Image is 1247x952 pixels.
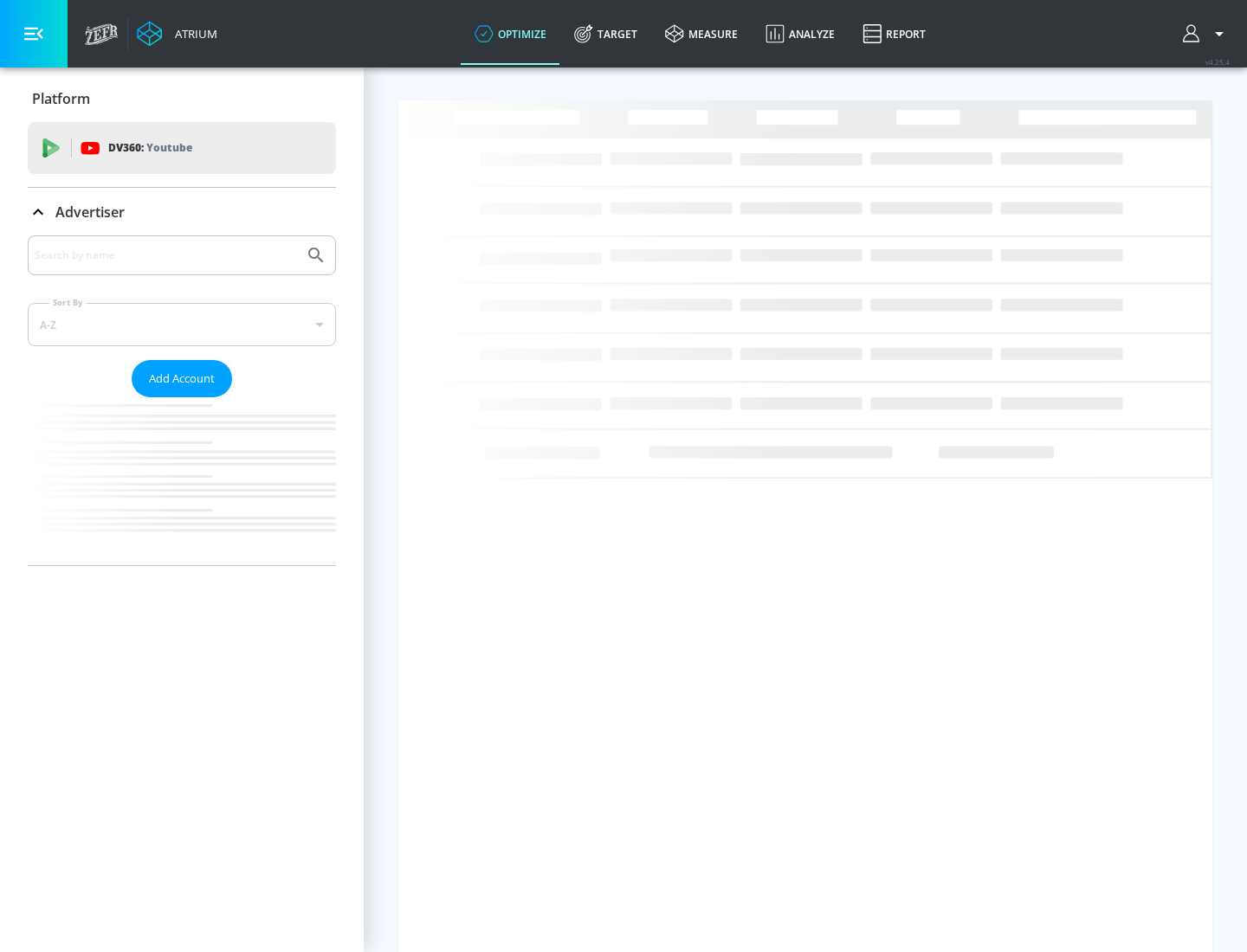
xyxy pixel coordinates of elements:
[560,3,651,65] a: Target
[168,26,217,42] div: Atrium
[28,122,336,174] div: DV360: Youtube
[849,3,940,65] a: Report
[49,297,87,308] label: Sort By
[137,21,217,47] a: Atrium
[651,3,752,65] a: measure
[28,303,336,346] div: A-Z
[35,244,297,267] input: Search by name
[28,74,336,123] div: Platform
[149,369,215,389] span: Add Account
[28,188,336,236] div: Advertiser
[108,138,192,158] p: DV360:
[1205,57,1230,67] span: v 4.25.4
[55,203,125,222] p: Advertiser
[752,3,849,65] a: Analyze
[146,138,192,157] p: Youtube
[461,3,560,65] a: optimize
[28,235,336,565] div: Advertiser
[28,397,336,565] nav: list of Advertiser
[32,89,90,108] p: Platform
[132,360,232,397] button: Add Account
